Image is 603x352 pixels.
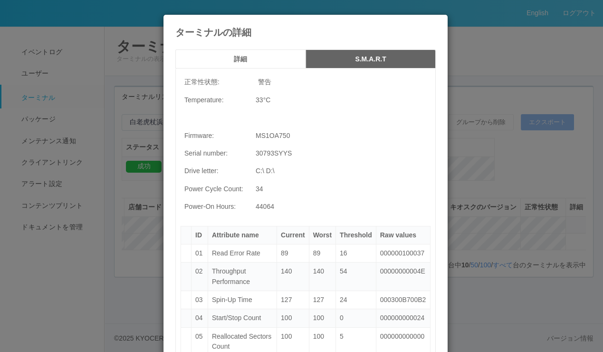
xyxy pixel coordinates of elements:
td: Serial number: [181,145,252,162]
td: MS1OA750 [252,127,431,145]
td: 02 [191,263,208,291]
td: Temperature: [181,91,252,109]
button: 詳細 [175,49,306,68]
td: Power Cycle Count: [181,180,252,198]
td: Drive letter: [181,162,252,180]
td: Start/Stop Count [208,309,277,327]
td: 03 [191,291,208,309]
th: Threshold [336,226,376,244]
td: 000000000024 [376,309,430,327]
td: 89 [309,244,335,262]
td: C:\ D:\ [252,162,431,180]
td: 30793SYYS [252,145,431,162]
td: Read Error Rate [208,244,277,262]
th: ID [191,226,208,244]
td: 01 [191,244,208,262]
th: Current [277,226,309,244]
td: 34 [252,180,431,198]
td: 100 [277,309,309,327]
h4: ターミナルの詳細 [175,27,436,38]
td: Firmware: [181,127,252,145]
td: 127 [309,291,335,309]
td: Power-On Hours: [181,198,252,215]
th: Worst [309,226,335,244]
td: 000300B700B2 [376,291,430,309]
h5: S.M.A.R.T [309,56,432,63]
td: 0 [336,309,376,327]
button: S.M.A.R.T [306,49,436,68]
td: 100 [309,309,335,327]
td: 24 [336,291,376,309]
td: 54 [336,263,376,291]
td: 16 [336,244,376,262]
td: 00000000004E [376,263,430,291]
th: Raw values [376,226,430,244]
td: Spin-Up Time [208,291,277,309]
td: 44064 [252,198,431,215]
th: Attribute name [208,226,277,244]
td: Throughput Performance [208,263,277,291]
td: 140 [309,263,335,291]
td: 04 [191,309,208,327]
span: 33 °C [256,96,270,104]
span: 警告 [256,78,271,86]
td: 89 [277,244,309,262]
td: 000000100037 [376,244,430,262]
td: 127 [277,291,309,309]
h5: 詳細 [179,56,302,63]
td: 140 [277,263,309,291]
td: 正常性状態: [181,73,252,91]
